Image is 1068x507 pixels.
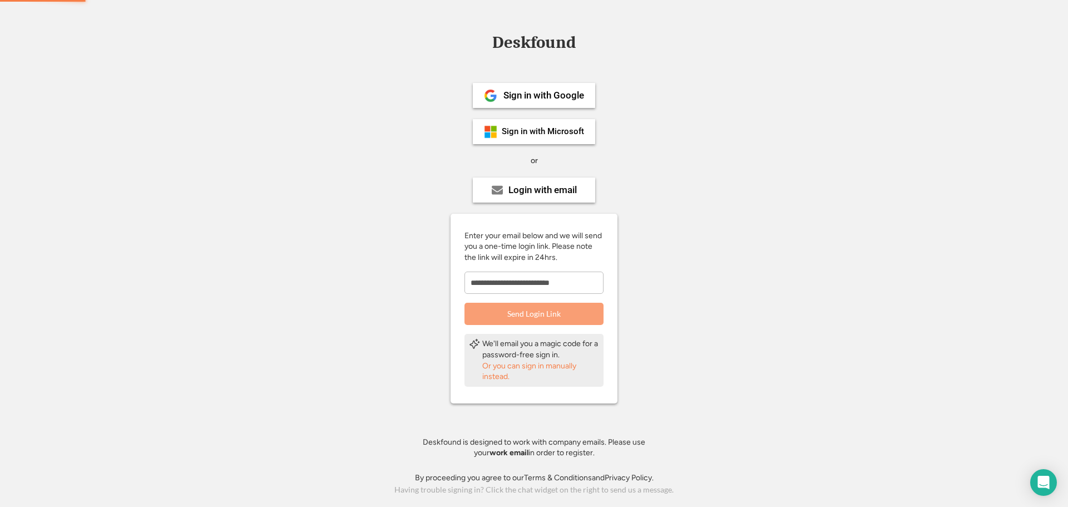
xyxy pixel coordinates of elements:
[464,230,604,263] div: Enter your email below and we will send you a one-time login link. Please note the link will expi...
[605,473,654,483] a: Privacy Policy.
[502,127,584,136] div: Sign in with Microsoft
[484,125,497,139] img: ms-symbollockup_mssymbol_19.png
[482,361,599,382] div: Or you can sign in manually instead.
[503,91,584,100] div: Sign in with Google
[524,473,592,483] a: Terms & Conditions
[484,89,497,102] img: 1024px-Google__G__Logo.svg.png
[489,448,528,457] strong: work email
[1030,469,1057,496] div: Open Intercom Messenger
[409,437,659,459] div: Deskfound is designed to work with company emails. Please use your in order to register.
[531,155,538,166] div: or
[482,338,599,360] div: We'll email you a magic code for a password-free sign in.
[487,34,581,51] div: Deskfound
[508,185,577,195] div: Login with email
[415,472,654,484] div: By proceeding you agree to our and
[464,303,604,325] button: Send Login Link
